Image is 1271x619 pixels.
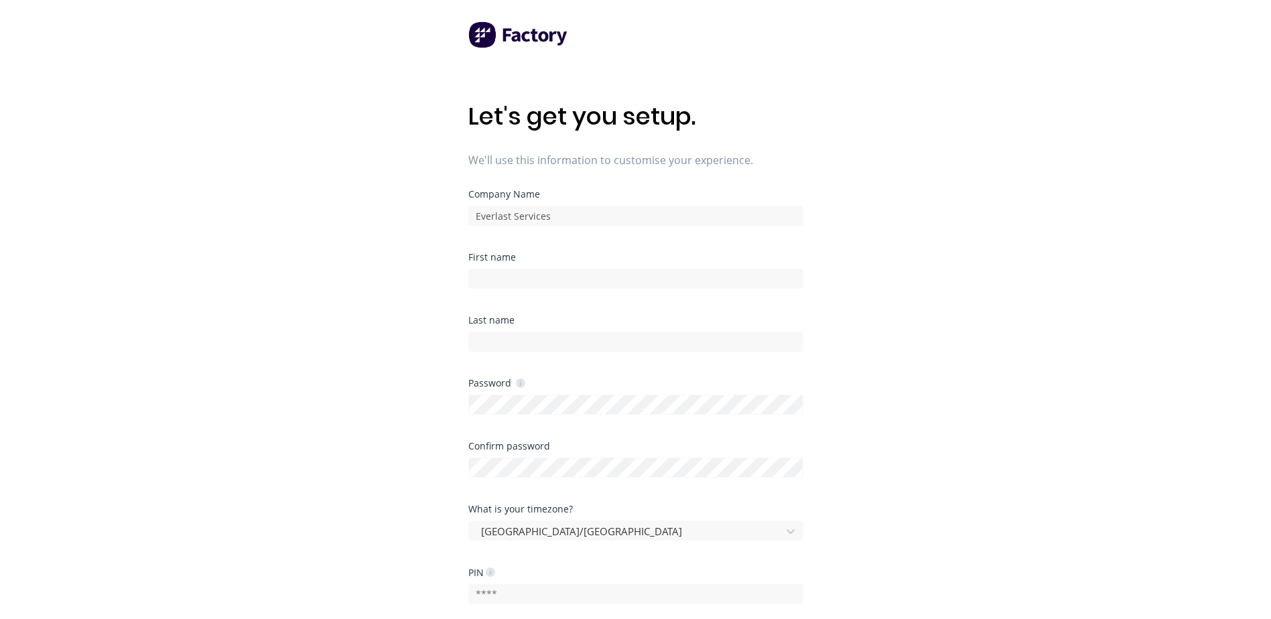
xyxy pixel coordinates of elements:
img: Factory [468,21,569,48]
div: Confirm password [468,441,803,451]
div: What is your timezone? [468,504,803,514]
div: PIN [468,566,495,579]
div: First name [468,253,803,262]
div: Last name [468,316,803,325]
div: Password [468,376,525,389]
span: We'll use this information to customise your experience. [468,152,803,168]
div: Company Name [468,190,803,199]
h1: Let's get you setup. [468,102,803,131]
